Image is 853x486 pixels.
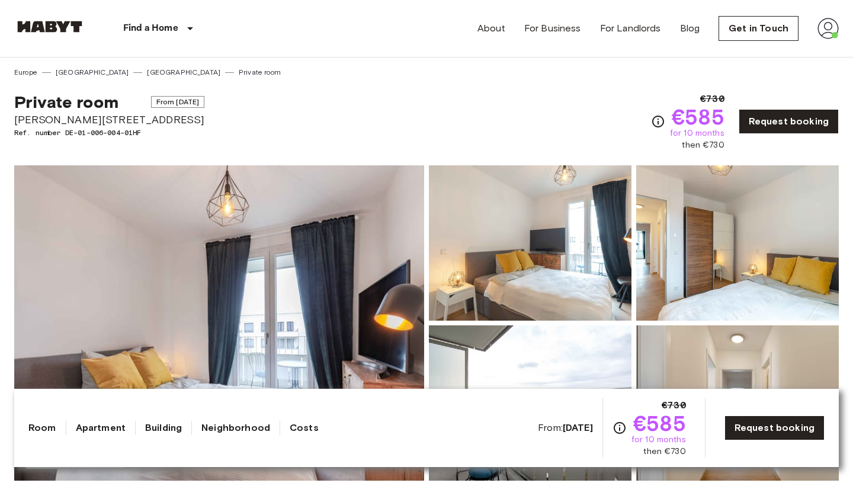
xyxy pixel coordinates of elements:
[14,21,85,33] img: Habyt
[672,106,724,127] span: €585
[651,114,665,129] svg: Check cost overview for full price breakdown. Please note that discounts apply to new joiners onl...
[56,67,129,78] a: [GEOGRAPHIC_DATA]
[76,421,126,435] a: Apartment
[719,16,799,41] a: Get in Touch
[14,92,118,112] span: Private room
[14,67,37,78] a: Europe
[290,421,319,435] a: Costs
[14,165,424,481] img: Marketing picture of unit DE-01-006-004-01HF
[613,421,627,435] svg: Check cost overview for full price breakdown. Please note that discounts apply to new joiners onl...
[145,421,182,435] a: Building
[643,446,685,458] span: then €730
[429,325,631,481] img: Picture of unit DE-01-006-004-01HF
[524,21,581,36] a: For Business
[239,67,281,78] a: Private room
[14,112,204,127] span: [PERSON_NAME][STREET_ADDRESS]
[429,165,631,321] img: Picture of unit DE-01-006-004-01HF
[123,21,178,36] p: Find a Home
[670,127,724,139] span: for 10 months
[633,413,686,434] span: €585
[201,421,270,435] a: Neighborhood
[636,325,839,481] img: Picture of unit DE-01-006-004-01HF
[477,21,505,36] a: About
[682,139,724,151] span: then €730
[147,67,220,78] a: [GEOGRAPHIC_DATA]
[636,165,839,321] img: Picture of unit DE-01-006-004-01HF
[700,92,724,106] span: €730
[151,96,205,108] span: From [DATE]
[563,422,593,433] b: [DATE]
[631,434,686,446] span: for 10 months
[28,421,56,435] a: Room
[538,421,593,434] span: From:
[817,18,839,39] img: avatar
[724,415,825,440] a: Request booking
[739,109,839,134] a: Request booking
[600,21,661,36] a: For Landlords
[680,21,700,36] a: Blog
[662,398,686,413] span: €730
[14,127,204,138] span: Ref. number DE-01-006-004-01HF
